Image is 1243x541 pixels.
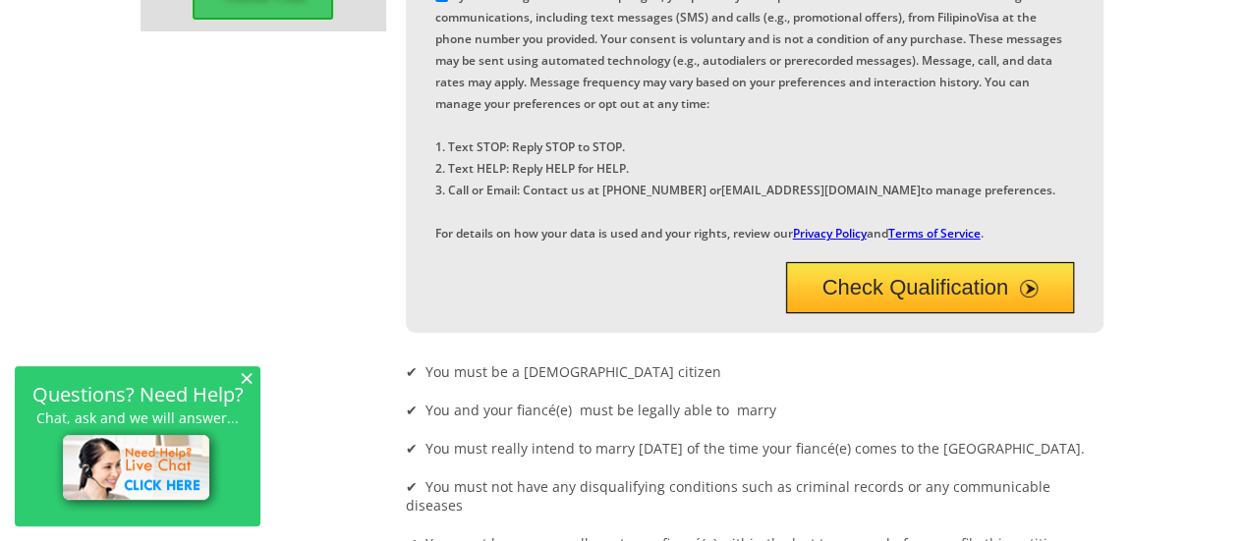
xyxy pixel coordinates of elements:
p: Chat, ask and we will answer... [25,409,251,426]
p: ✔ You must be a [DEMOGRAPHIC_DATA] citizen [406,362,1103,381]
h2: Questions? Need Help? [25,386,251,403]
span: × [240,369,254,386]
p: ✔ You must really intend to marry [DATE] of the time your fiancé(e) comes to the [GEOGRAPHIC_DATA]. [406,439,1103,458]
p: ✔ You must not have any disqualifying conditions such as criminal records or any communicable dis... [406,477,1103,514]
a: Terms of Service [888,225,981,242]
p: ✔ You and your fiancé(e) must be legally able to marry [406,401,1103,419]
a: Privacy Policy [793,225,867,242]
img: live-chat-icon.png [54,426,222,513]
button: Check Qualification [786,262,1074,313]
